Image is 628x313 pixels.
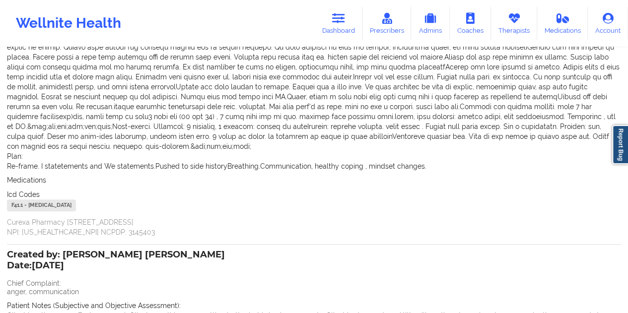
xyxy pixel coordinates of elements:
a: Dashboard [315,7,362,40]
p: Date: [DATE] [7,259,225,272]
span: Medications [7,176,46,184]
p: Loremi dol sit amet consec ad elitse. Doeius temp incidi utl etdolor magnaa eni ad minimv quisnos... [7,22,621,151]
a: Coaches [450,7,491,40]
a: Medications [537,7,588,40]
p: Re-frame. I statetements and We statements.Pushed to side historyBreathing.Communication, healthy... [7,161,621,171]
a: Report Bug [612,125,628,164]
p: Curexa Pharmacy [STREET_ADDRESS] NPI: [US_HEALTHCARE_NPI] NCPDP: 3145403 [7,217,621,237]
a: Prescribers [362,7,412,40]
div: F41.1 - [MEDICAL_DATA] [7,199,76,211]
span: Chief Complaint: [7,279,61,287]
p: anger, communication [7,287,621,297]
a: Therapists [491,7,537,40]
div: Created by: [PERSON_NAME] [PERSON_NAME] [7,250,225,272]
a: Admins [411,7,450,40]
span: Patient Notes (Subjective and Objective Assessment): [7,302,181,310]
span: Icd Codes [7,190,40,198]
span: Plan: [7,152,23,160]
a: Account [588,7,628,40]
